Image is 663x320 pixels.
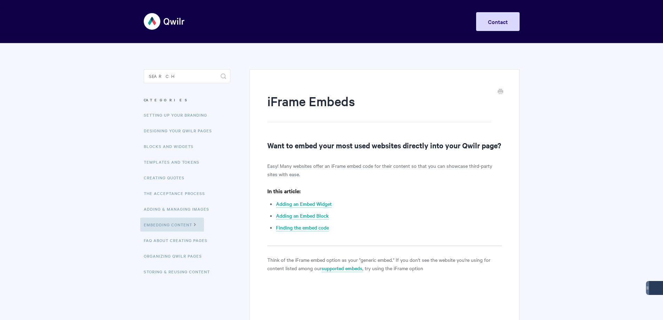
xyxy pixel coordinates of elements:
a: Designing Your Qwilr Pages [144,124,217,138]
p: Think of the iFrame embed option as your "generic embed." If you don't see the website you're usi... [267,256,502,272]
a: Contact [476,12,520,31]
input: Search [144,69,230,83]
a: Print this Article [498,88,503,96]
a: Storing & Reusing Content [144,265,215,279]
a: Embedding Content [140,218,204,232]
a: Templates and Tokens [144,155,205,169]
a: Setting up your Branding [144,108,212,122]
a: Adding an Embed Block [276,212,329,220]
a: Blocks and Widgets [144,139,199,153]
a: Adding & Managing Images [144,202,214,216]
a: Adding an Embed Widget [276,200,332,208]
a: supported embeds [322,265,362,272]
a: Organizing Qwilr Pages [144,249,207,263]
a: Finding the embed code [276,224,329,232]
a: The Acceptance Process [144,186,210,200]
h1: iFrame Embeds [267,92,491,122]
img: Qwilr Help Center [144,8,185,34]
a: Creating Quotes [144,171,190,185]
strong: In this article: [267,187,301,195]
h3: Categories [144,94,230,106]
a: FAQ About Creating Pages [144,233,213,247]
p: Easy! Many websites offer an iFrame embed code for their content so that you can showcase third-p... [267,162,502,178]
h2: Want to embed your most used websites directly into your Qwilr page? [267,140,502,151]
